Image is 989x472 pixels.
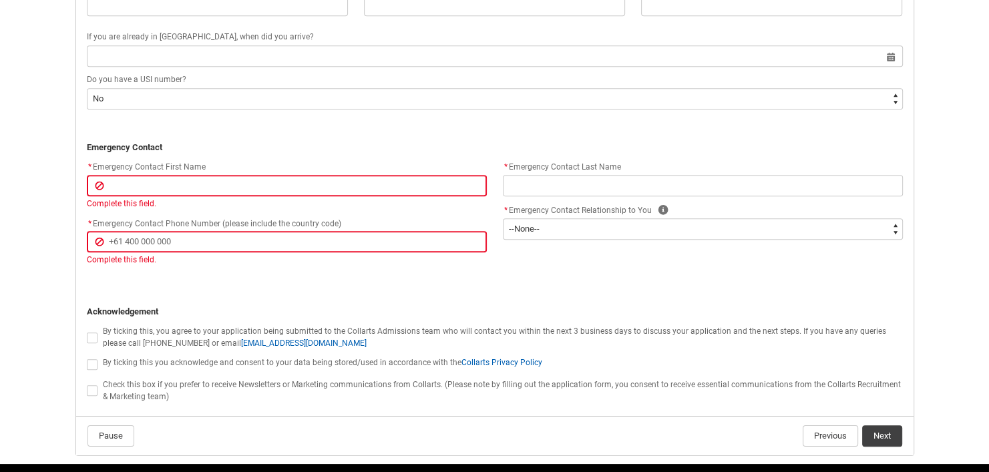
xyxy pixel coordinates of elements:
button: Next [862,425,902,447]
span: Emergency Contact First Name [87,162,206,172]
a: [EMAIL_ADDRESS][DOMAIN_NAME] [241,338,367,348]
strong: Emergency Contact [87,142,162,152]
span: By ticking this you acknowledge and consent to your data being stored/used in accordance with the [103,358,542,367]
button: Previous [803,425,858,447]
button: Pause [87,425,134,447]
abbr: required [504,162,508,172]
a: Collarts Privacy Policy [461,358,542,367]
span: By ticking this, you agree to your application being submitted to the Collarts Admissions team wh... [103,326,886,348]
span: Emergency Contact Last Name [503,162,621,172]
abbr: required [504,206,508,215]
span: If you are already in [GEOGRAPHIC_DATA], when did you arrive? [87,32,314,41]
input: +61 400 000 000 [87,231,487,252]
abbr: required [88,162,91,172]
span: Do you have a USI number? [87,75,186,84]
label: Emergency Contact Phone Number (please include the country code) [87,215,347,230]
strong: Acknowledgement [87,306,158,316]
span: Check this box if you prefer to receive Newsletters or Marketing communications from Collarts. (P... [103,380,901,401]
abbr: required [88,219,91,228]
div: Complete this field. [87,198,487,210]
div: Complete this field. [87,254,487,266]
span: Emergency Contact Relationship to You [509,206,652,215]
